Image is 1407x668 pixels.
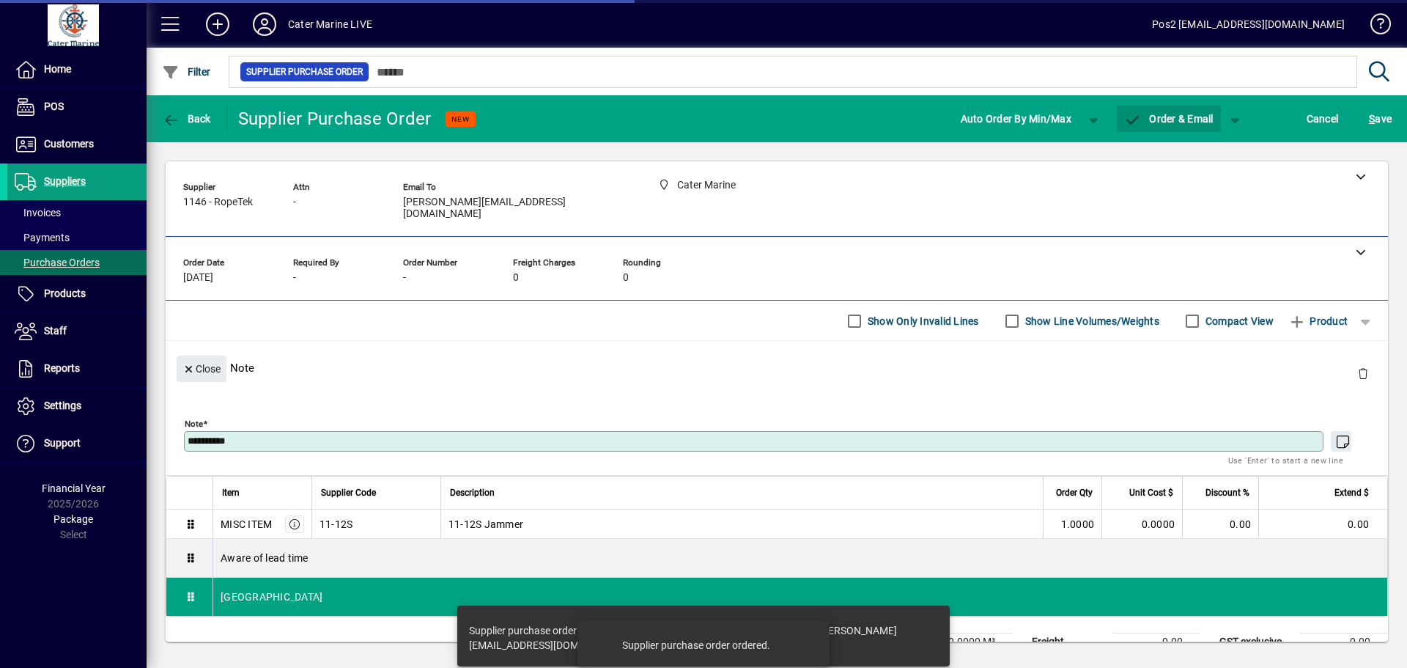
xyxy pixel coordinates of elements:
span: 1146 - RopeTek [183,197,253,208]
span: Unit Cost $ [1129,485,1173,501]
span: S [1369,113,1375,125]
span: Financial Year [42,482,106,494]
span: Invoices [15,207,61,219]
button: Filter [158,59,215,85]
div: Aware of lead time [213,539,1387,577]
label: Compact View [1203,314,1274,329]
td: 0.00 [1112,634,1200,651]
label: Show Only Invalid Lines [865,314,979,329]
button: Delete [1345,356,1381,391]
mat-hint: Use 'Enter' to start a new line [1228,452,1343,469]
app-page-header-button: Delete [1345,367,1381,380]
a: Reports [7,350,147,387]
span: Purchase Orders [15,257,100,268]
span: Product [1288,309,1348,333]
span: Staff [44,325,67,337]
span: Products [44,287,86,299]
a: Settings [7,388,147,425]
td: 11-12S [311,510,440,539]
app-page-header-button: Close [173,361,230,375]
span: Back [162,113,211,125]
span: [DATE] [183,272,213,284]
div: Supplier Purchase Order [238,107,432,131]
td: Freight [1024,634,1112,651]
span: Filter [162,66,211,78]
span: Extend $ [1334,485,1369,501]
span: Package [53,513,93,525]
button: Back [158,106,215,132]
span: 0 [513,272,519,284]
span: Home [44,63,71,75]
span: Suppliers [44,175,86,187]
span: Discount % [1205,485,1249,501]
span: ave [1369,107,1392,131]
a: Products [7,276,147,312]
td: 0.00 [1300,634,1388,651]
td: 0.0000 [1101,510,1182,539]
div: Pos2 [EMAIL_ADDRESS][DOMAIN_NAME] [1152,12,1345,36]
span: NEW [451,114,470,124]
span: Order Qty [1056,485,1093,501]
span: Supplier Code [321,485,376,501]
span: 11-12S Jammer [448,517,523,532]
a: Purchase Orders [7,250,147,275]
a: Knowledge Base [1359,3,1389,51]
span: Close [182,357,221,381]
span: 0 [623,272,629,284]
span: Reports [44,362,80,374]
td: 0.00 [1182,510,1258,539]
button: Close [177,356,226,382]
span: Description [450,485,495,501]
a: Customers [7,126,147,163]
mat-label: Note [185,419,203,429]
label: Show Line Volumes/Weights [1022,314,1159,329]
button: Save [1365,106,1395,132]
span: Settings [44,400,81,411]
span: - [403,272,406,284]
button: Add [194,11,241,37]
button: Auto Order By Min/Max [953,106,1079,132]
button: Product [1281,308,1355,334]
button: Cancel [1303,106,1343,132]
a: POS [7,89,147,125]
app-page-header-button: Back [147,106,227,132]
td: 0.0000 M³ [925,634,1013,651]
a: Payments [7,225,147,250]
a: Support [7,425,147,462]
a: Invoices [7,200,147,225]
div: Supplier purchase order ordered. [622,638,770,653]
span: Payments [15,232,70,243]
div: MISC ITEM [221,517,272,532]
button: Profile [241,11,288,37]
span: - [293,272,296,284]
button: Order & Email [1117,106,1221,132]
span: - [293,197,296,208]
td: 1.0000 [1043,510,1101,539]
div: [GEOGRAPHIC_DATA] [213,578,1387,616]
div: Cater Marine LIVE [288,12,372,36]
a: Home [7,51,147,88]
span: Customers [44,138,94,150]
td: 0.00 [1258,510,1387,539]
span: [PERSON_NAME][EMAIL_ADDRESS][DOMAIN_NAME] [403,197,623,220]
span: Auto Order By Min/Max [961,107,1071,131]
span: Support [44,437,81,449]
td: GST exclusive [1212,634,1300,651]
span: Item [222,485,240,501]
span: POS [44,100,64,112]
div: Supplier purchase order #234311 posted. Supplier purchase order emailed to [PERSON_NAME][EMAIL_AD... [469,623,923,653]
div: Note [166,341,1388,394]
span: Supplier Purchase Order [246,65,363,79]
span: Cancel [1307,107,1339,131]
a: Staff [7,313,147,350]
span: Order & Email [1124,113,1214,125]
